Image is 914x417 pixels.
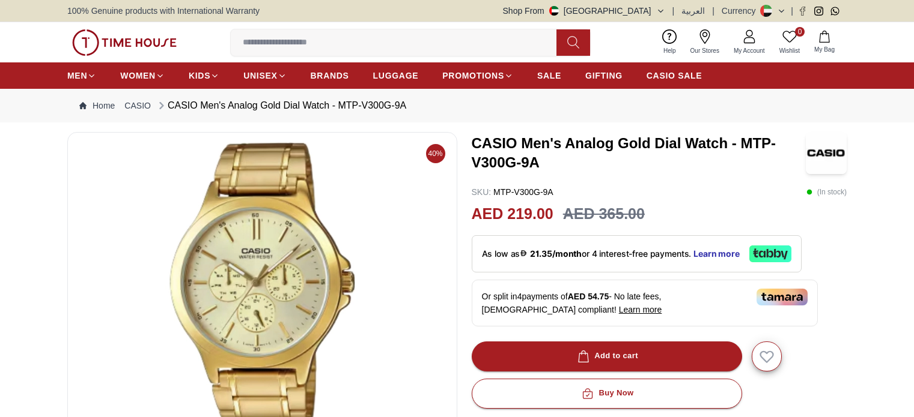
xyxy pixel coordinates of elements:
[686,46,724,55] span: Our Stores
[472,280,818,326] div: Or split in 4 payments of - No late fees, [DEMOGRAPHIC_DATA] compliant!
[156,98,406,113] div: CASIO Men's Analog Gold Dial Watch - MTP-V300G-9A
[772,27,807,58] a: 0Wishlist
[795,27,805,37] span: 0
[712,5,714,17] span: |
[472,186,553,198] p: MTP-V300G-9A
[503,5,665,17] button: Shop From[GEOGRAPHIC_DATA]
[659,46,681,55] span: Help
[472,187,492,197] span: SKU :
[809,45,839,54] span: My Bag
[791,5,793,17] span: |
[549,6,559,16] img: United Arab Emirates
[830,7,839,16] a: Whatsapp
[67,70,87,82] span: MEN
[537,70,561,82] span: SALE
[585,65,623,86] a: GIFTING
[806,186,847,198] p: ( In stock )
[373,70,419,82] span: LUGGAGE
[72,29,177,56] img: ...
[757,289,808,305] img: Tamara
[120,70,156,82] span: WOMEN
[311,65,349,86] a: BRANDS
[124,100,151,112] a: CASIO
[67,5,260,17] span: 100% Genuine products with International Warranty
[681,5,705,17] button: العربية
[683,27,727,58] a: Our Stores
[67,89,847,122] nav: Breadcrumb
[243,65,286,86] a: UNISEX
[672,5,675,17] span: |
[775,46,805,55] span: Wishlist
[442,65,513,86] a: PROMOTIONS
[563,203,645,226] h3: AED 365.00
[729,46,770,55] span: My Account
[243,70,277,82] span: UNISEX
[585,70,623,82] span: GIFTING
[472,134,806,172] h3: CASIO Men's Analog Gold Dial Watch - MTP-V300G-9A
[79,100,115,112] a: Home
[619,305,662,314] span: Learn more
[647,65,702,86] a: CASIO SALE
[472,203,553,226] h2: AED 219.00
[442,70,504,82] span: PROMOTIONS
[647,70,702,82] span: CASIO SALE
[807,28,842,56] button: My Bag
[722,5,761,17] div: Currency
[311,70,349,82] span: BRANDS
[120,65,165,86] a: WOMEN
[579,386,633,400] div: Buy Now
[814,7,823,16] a: Instagram
[798,7,807,16] a: Facebook
[426,144,445,163] span: 40%
[67,65,96,86] a: MEN
[472,379,742,409] button: Buy Now
[806,132,847,174] img: CASIO Men's Analog Gold Dial Watch - MTP-V300G-9A
[568,292,609,301] span: AED 54.75
[656,27,683,58] a: Help
[189,70,210,82] span: KIDS
[189,65,219,86] a: KIDS
[537,65,561,86] a: SALE
[472,341,742,371] button: Add to cart
[575,349,638,363] div: Add to cart
[373,65,419,86] a: LUGGAGE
